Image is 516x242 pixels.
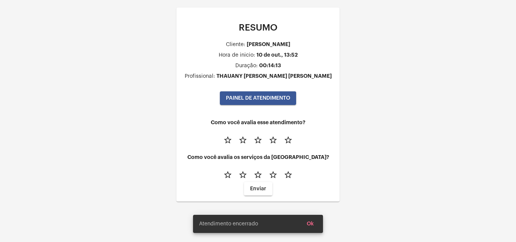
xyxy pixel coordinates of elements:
span: Enviar [250,186,266,191]
h4: Como você avalia os serviços da [GEOGRAPHIC_DATA]? [182,154,334,160]
p: RESUMO [182,23,334,32]
mat-icon: star_border [223,136,232,145]
mat-icon: star_border [223,170,232,179]
div: 10 de out., 13:52 [256,52,298,58]
mat-icon: star_border [238,170,247,179]
span: PAINEL DE ATENDIMENTO [226,96,290,101]
mat-icon: star_border [269,136,278,145]
div: THAUANY [PERSON_NAME] [PERSON_NAME] [216,73,332,79]
div: [PERSON_NAME] [247,42,290,47]
mat-icon: star_border [284,136,293,145]
h4: Como você avalia esse atendimento? [182,120,334,125]
mat-icon: star_border [238,136,247,145]
span: Atendimento encerrado [199,220,258,228]
span: Ok [307,221,314,227]
mat-icon: star_border [269,170,278,179]
div: Hora de inicio: [219,52,255,58]
div: 00:14:13 [259,63,281,68]
mat-icon: star_border [284,170,293,179]
button: Enviar [244,182,272,196]
mat-icon: star_border [253,170,263,179]
button: PAINEL DE ATENDIMENTO [220,91,296,105]
div: Cliente: [226,42,245,48]
mat-icon: star_border [253,136,263,145]
div: Duração: [235,63,258,69]
div: Profissional: [185,74,215,79]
